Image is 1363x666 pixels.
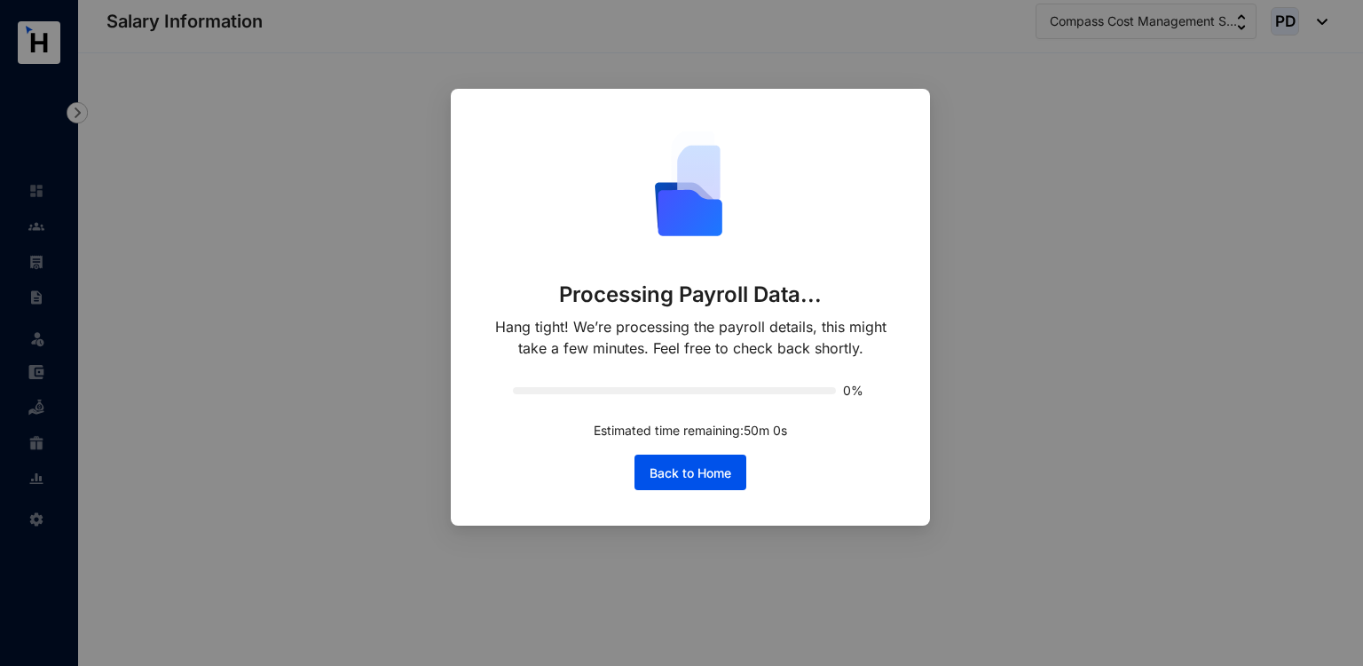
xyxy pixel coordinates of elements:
[559,281,823,309] p: Processing Payroll Data...
[486,316,894,359] p: Hang tight! We’re processing the payroll details, this might take a few minutes. Feel free to che...
[634,455,746,490] button: Back to Home
[650,464,731,482] span: Back to Home
[843,385,868,397] span: 0%
[594,421,787,440] p: Estimated time remaining: 50 m 0 s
